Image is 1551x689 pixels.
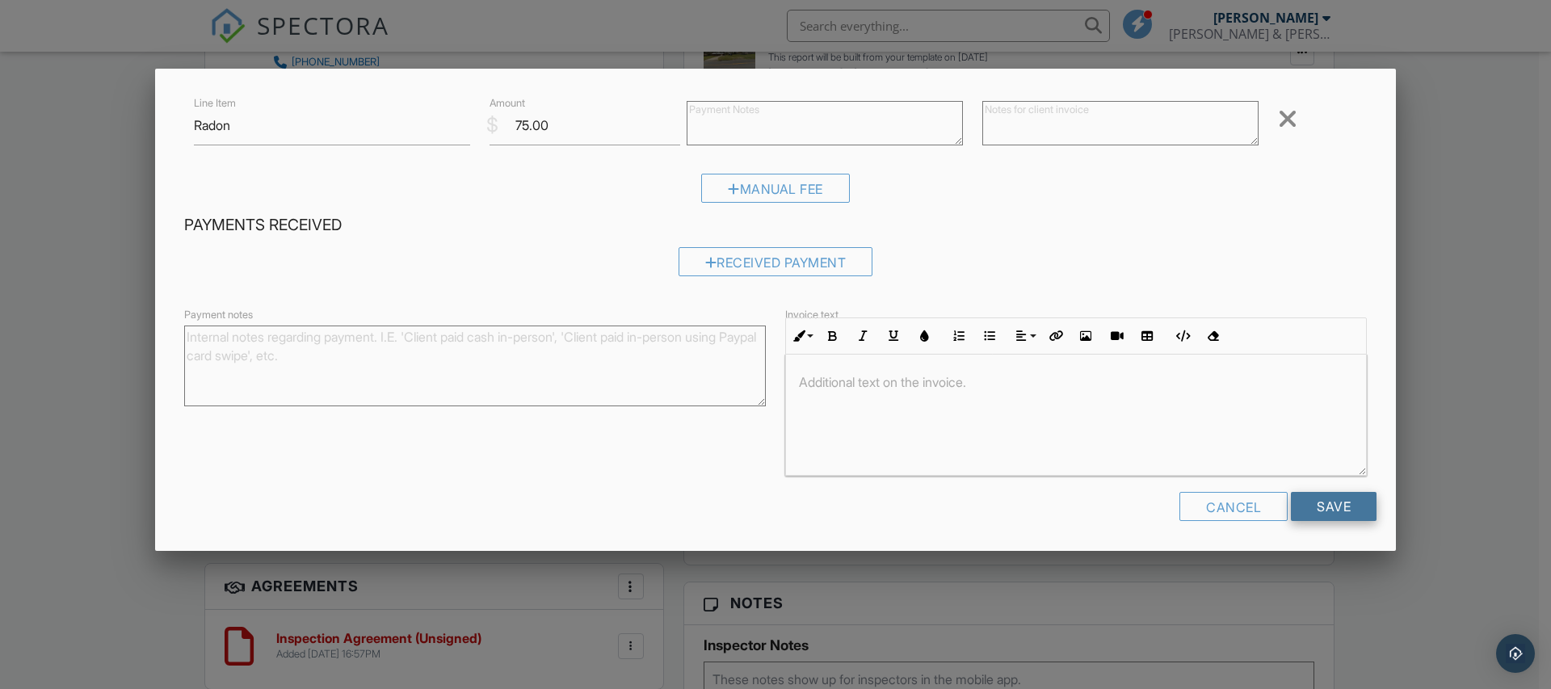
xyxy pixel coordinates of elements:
a: Manual Fee [701,185,850,201]
a: Received Payment [679,258,873,275]
button: Code View [1166,321,1197,351]
h4: Payments Received [184,215,1367,236]
div: $ [486,111,498,139]
button: Inline Style [786,321,817,351]
label: Line Item [194,96,236,111]
div: Open Intercom Messenger [1496,634,1535,673]
button: Bold (⌘B) [817,321,847,351]
button: Colors [909,321,939,351]
button: Italic (⌘I) [847,321,878,351]
input: Save [1291,492,1377,521]
button: Clear Formatting [1197,321,1228,351]
div: Cancel [1179,492,1288,521]
button: Unordered List [974,321,1005,351]
label: Amount [490,96,525,111]
button: Insert Link (⌘K) [1040,321,1070,351]
button: Underline (⌘U) [878,321,909,351]
div: Received Payment [679,247,873,276]
button: Ordered List [944,321,974,351]
label: Payment notes [184,308,253,322]
button: Insert Image (⌘P) [1070,321,1101,351]
label: Invoice text [785,308,839,322]
button: Insert Table [1132,321,1162,351]
button: Insert Video [1101,321,1132,351]
button: Align [1009,321,1040,351]
div: Manual Fee [701,174,850,203]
